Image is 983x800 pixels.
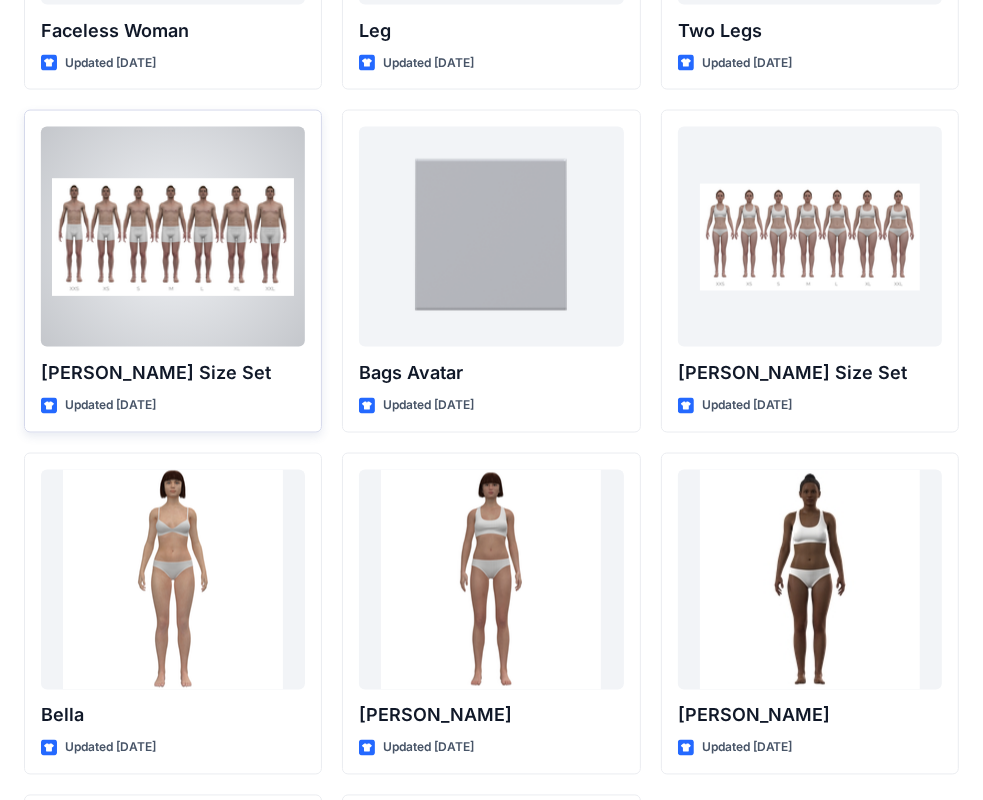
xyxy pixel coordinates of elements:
[678,17,942,45] p: Two Legs
[359,17,623,45] p: Leg
[678,359,942,387] p: [PERSON_NAME] Size Set
[702,738,793,759] p: Updated [DATE]
[41,127,305,347] a: Oliver Size Set
[41,702,305,730] p: Bella
[359,470,623,690] a: Emma
[383,738,474,759] p: Updated [DATE]
[41,470,305,690] a: Bella
[702,53,793,74] p: Updated [DATE]
[65,53,156,74] p: Updated [DATE]
[678,702,942,730] p: [PERSON_NAME]
[359,702,623,730] p: [PERSON_NAME]
[65,395,156,416] p: Updated [DATE]
[678,470,942,690] a: Gabrielle
[41,359,305,387] p: [PERSON_NAME] Size Set
[383,53,474,74] p: Updated [DATE]
[383,395,474,416] p: Updated [DATE]
[65,738,156,759] p: Updated [DATE]
[359,359,623,387] p: Bags Avatar
[41,17,305,45] p: Faceless Woman
[702,395,793,416] p: Updated [DATE]
[359,127,623,347] a: Bags Avatar
[678,127,942,347] a: Olivia Size Set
